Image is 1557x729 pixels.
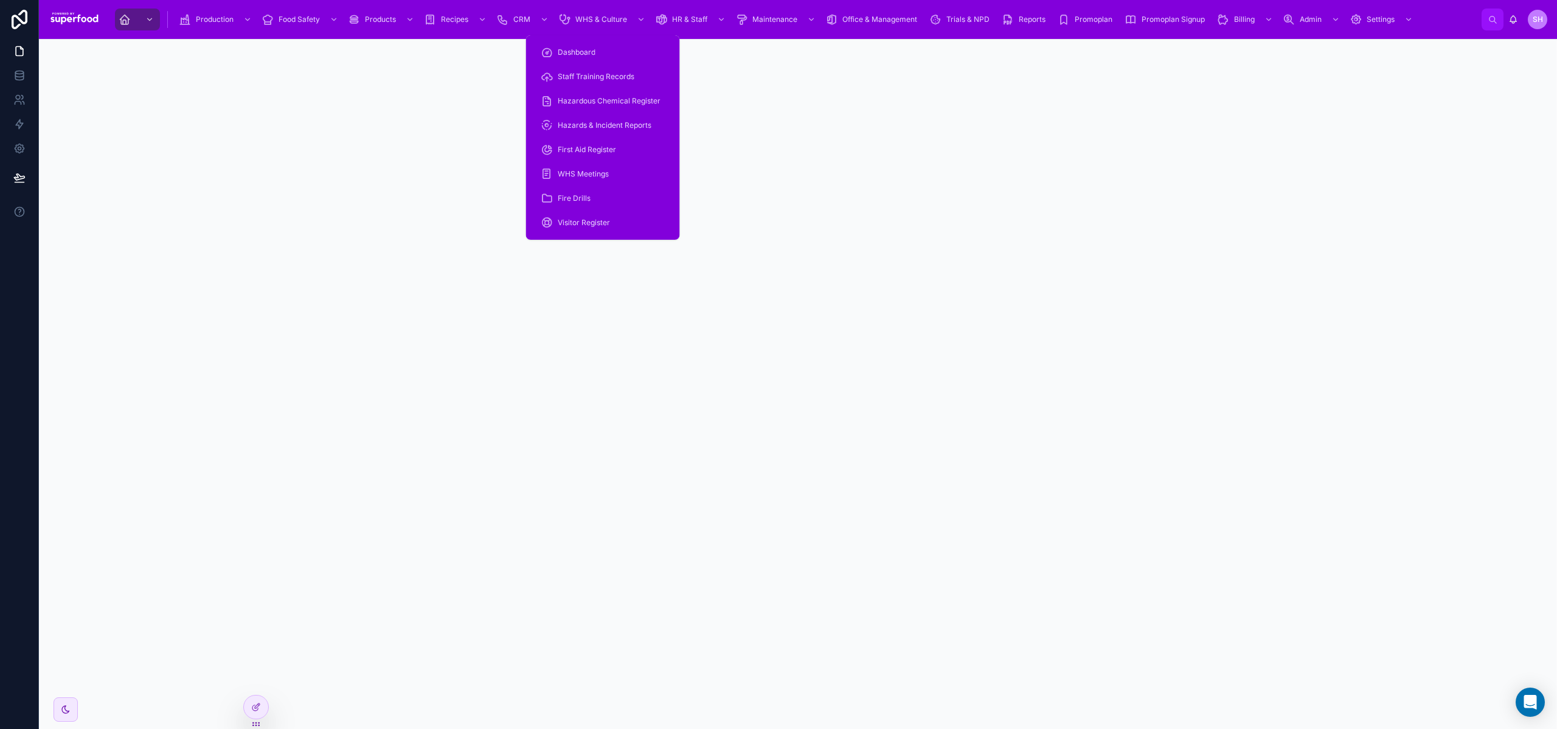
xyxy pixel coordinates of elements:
[1075,15,1112,24] span: Promoplan
[279,15,320,24] span: Food Safety
[533,90,673,112] a: Hazardous Chemical Register
[752,15,797,24] span: Maintenance
[533,163,673,185] a: WHS Meetings
[533,114,673,136] a: Hazards & Incident Reports
[533,41,673,63] a: Dashboard
[1300,15,1322,24] span: Admin
[1213,9,1279,30] a: Billing
[558,72,634,82] span: Staff Training Records
[558,218,610,228] span: Visitor Register
[732,9,822,30] a: Maintenance
[533,212,673,234] a: Visitor Register
[1346,9,1419,30] a: Settings
[946,15,990,24] span: Trials & NPD
[175,9,258,30] a: Production
[513,15,530,24] span: CRM
[558,194,591,203] span: Fire Drills
[110,6,1482,33] div: scrollable content
[998,9,1054,30] a: Reports
[365,15,396,24] span: Products
[533,187,673,209] a: Fire Drills
[558,96,661,106] span: Hazardous Chemical Register
[1234,15,1255,24] span: Billing
[1533,15,1543,24] span: SH
[926,9,998,30] a: Trials & NPD
[493,9,555,30] a: CRM
[420,9,493,30] a: Recipes
[49,10,100,29] img: App logo
[258,9,344,30] a: Food Safety
[196,15,234,24] span: Production
[1516,688,1545,717] div: Open Intercom Messenger
[1121,9,1213,30] a: Promoplan Signup
[1142,15,1205,24] span: Promoplan Signup
[555,9,651,30] a: WHS & Culture
[651,9,732,30] a: HR & Staff
[558,145,616,155] span: First Aid Register
[533,139,673,161] a: First Aid Register
[1279,9,1346,30] a: Admin
[822,9,926,30] a: Office & Management
[558,120,651,130] span: Hazards & Incident Reports
[558,47,595,57] span: Dashboard
[1019,15,1046,24] span: Reports
[672,15,707,24] span: HR & Staff
[575,15,627,24] span: WHS & Culture
[1054,9,1121,30] a: Promoplan
[533,66,673,88] a: Staff Training Records
[558,169,609,179] span: WHS Meetings
[1367,15,1395,24] span: Settings
[344,9,420,30] a: Products
[842,15,917,24] span: Office & Management
[441,15,468,24] span: Recipes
